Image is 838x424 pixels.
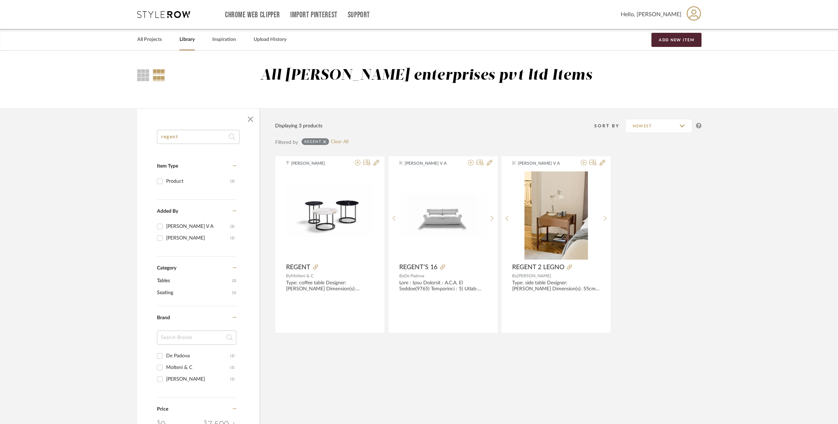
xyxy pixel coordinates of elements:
div: [PERSON_NAME] [166,374,230,385]
input: Search within 3 results [157,130,239,144]
span: Brand [157,315,170,320]
span: (1) [232,287,236,298]
div: (3) [230,176,235,187]
div: All [PERSON_NAME] enterprises pvt ltd Items [260,67,592,85]
span: Hello, [PERSON_NAME] [621,10,681,19]
span: REGENT’S 16 [399,264,437,271]
span: Category [157,265,176,271]
a: Inspiration [212,35,236,44]
span: Item Type [157,164,178,169]
span: [PERSON_NAME] [517,274,551,278]
span: REGENT [286,264,310,271]
span: Added By [157,209,178,214]
div: Type: side table Designer: [PERSON_NAME] Dimension(s): 55cm width X 54 cm height,47cm width X 54 ... [512,280,600,292]
div: Product [166,176,230,187]
span: Price [157,407,168,412]
div: 0 [399,171,487,260]
span: De Padova [404,274,424,278]
div: (1) [230,362,235,373]
span: By [286,274,291,278]
div: [PERSON_NAME] [166,232,230,244]
button: Add New Item [651,33,702,47]
div: 0 [286,171,374,260]
div: (2) [230,221,235,232]
div: Sort By [594,122,625,129]
input: Search Brands [157,331,236,345]
div: Type: coffee table Designer:[PERSON_NAME] Dimension(s): Diameter 45, H 40 cm Diameter 60, H 40 cm... [286,280,374,292]
a: Import Pinterest [290,12,338,18]
div: (1) [230,232,235,244]
span: (2) [232,275,236,286]
span: REGENT 2 LEGNO [512,264,564,271]
span: [PERSON_NAME] [291,160,335,166]
div: (1) [230,374,235,385]
img: REGENT [286,182,374,248]
span: Seating [157,287,230,299]
div: Lore : Ipsu Dolorsit : A.C.A. El Seddoe(9765) Temporinci : 5) Utlab: 900 e Dolor 17 m Aliqua658en... [399,280,487,292]
div: (1) [230,350,235,362]
span: [PERSON_NAME] V A [405,160,449,166]
div: Filtered by [275,139,298,146]
div: De Padova [166,350,230,362]
span: By [512,274,517,278]
img: REGENT’S 16 [399,194,487,237]
div: 0 [512,171,600,260]
span: By [399,274,404,278]
a: Upload History [254,35,286,44]
a: Chrome Web Clipper [225,12,280,18]
button: Close [243,112,257,126]
div: [PERSON_NAME] V A [166,221,230,232]
div: Molteni & C [166,362,230,373]
img: REGENT 2 LEGNO [524,171,588,260]
a: Library [180,35,195,44]
span: Molteni & C [291,274,314,278]
div: regent [304,139,321,144]
a: All Projects [137,35,162,44]
a: Clear All [331,139,348,145]
div: Displaying 3 products [275,122,322,130]
a: Support [348,12,370,18]
span: [PERSON_NAME] V A [518,160,562,166]
span: Tables [157,275,230,287]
